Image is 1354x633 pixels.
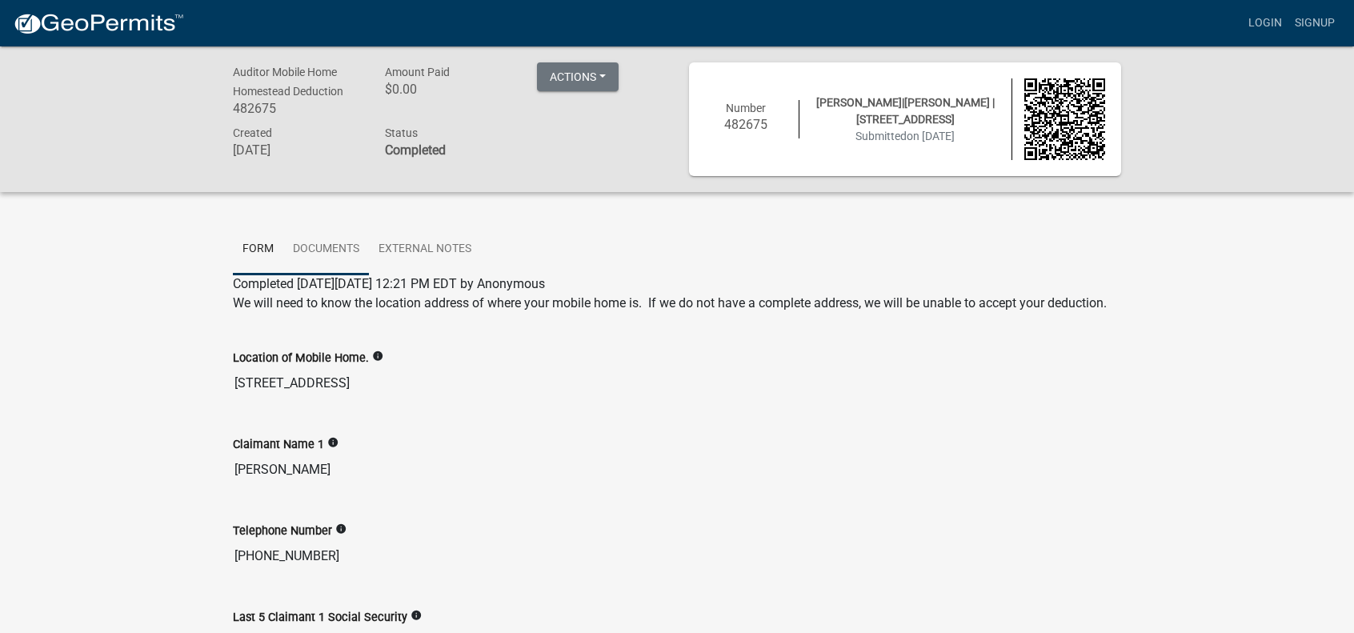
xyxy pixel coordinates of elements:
[411,610,422,621] i: info
[233,294,1121,313] p: We will need to know the location address of where your mobile home is. If we do not have a compl...
[233,612,407,623] label: Last 5 Claimant 1 Social Security
[726,102,766,114] span: Number
[233,126,272,139] span: Created
[233,526,332,537] label: Telephone Number
[385,126,418,139] span: Status
[385,66,450,78] span: Amount Paid
[537,62,619,91] button: Actions
[369,224,481,275] a: External Notes
[1288,8,1341,38] a: Signup
[233,439,324,451] label: Claimant Name 1
[855,130,955,142] span: Submitted on [DATE]
[372,351,383,362] i: info
[283,224,369,275] a: Documents
[233,101,361,116] h6: 482675
[233,224,283,275] a: Form
[233,353,369,364] label: Location of Mobile Home.
[816,96,995,126] span: [PERSON_NAME]|[PERSON_NAME] |[STREET_ADDRESS]
[705,117,787,132] h6: 482675
[335,523,347,535] i: info
[385,142,446,158] strong: Completed
[1242,8,1288,38] a: Login
[233,276,545,291] span: Completed [DATE][DATE] 12:21 PM EDT by Anonymous
[327,437,338,448] i: info
[233,142,361,158] h6: [DATE]
[1024,78,1106,160] img: QR code
[385,82,513,97] h6: $0.00
[233,66,343,98] span: Auditor Mobile Home Homestead Deduction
